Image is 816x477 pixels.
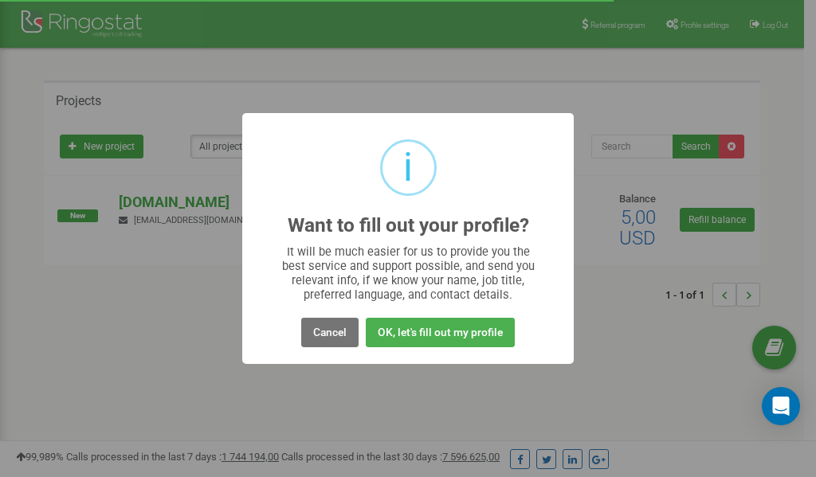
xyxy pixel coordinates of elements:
[274,244,543,302] div: It will be much easier for us to provide you the best service and support possible, and send you ...
[762,387,800,425] div: Open Intercom Messenger
[366,318,515,347] button: OK, let's fill out my profile
[403,142,413,194] div: i
[301,318,359,347] button: Cancel
[288,215,529,237] h2: Want to fill out your profile?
